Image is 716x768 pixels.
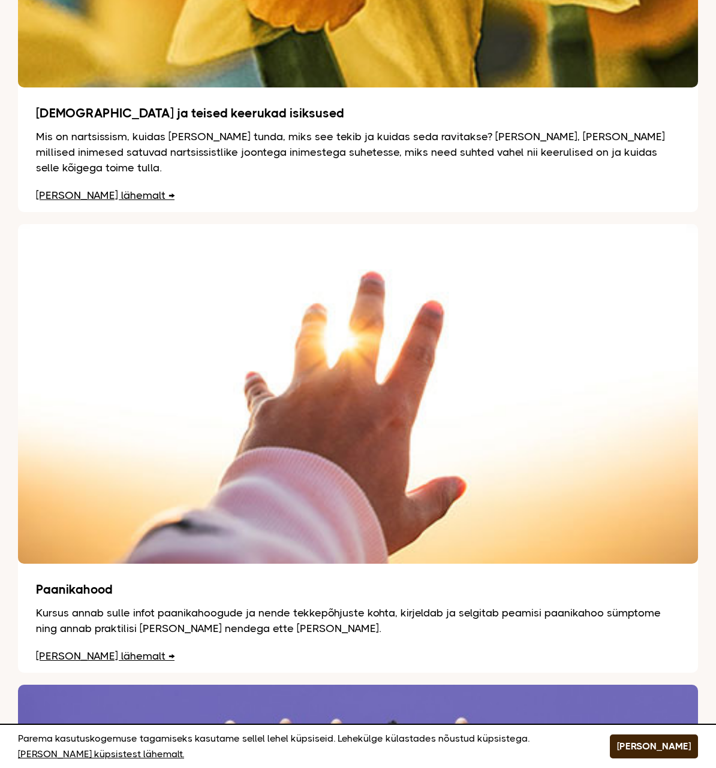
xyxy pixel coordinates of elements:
[36,583,680,596] h3: Paanikahood
[18,224,698,564] img: Käsi suunatud loojuva päikse suunas
[36,605,680,636] p: Kursus annab sulle infot paanikahoogude ja nende tekkepõhjuste kohta, kirjeldab ja selgitab peami...
[610,734,698,758] button: [PERSON_NAME]
[36,189,175,201] a: [PERSON_NAME] lähemalt
[36,650,175,662] a: [PERSON_NAME] lähemalt
[36,107,680,120] h3: [DEMOGRAPHIC_DATA] ja teised keerukad isiksused
[36,129,680,176] p: Mis on nartsissism, kuidas [PERSON_NAME] tunda, miks see tekib ja kuidas seda ravitakse? [PERSON_...
[18,746,184,762] a: [PERSON_NAME] küpsistest lähemalt.
[18,731,580,762] p: Parema kasutuskogemuse tagamiseks kasutame sellel lehel küpsiseid. Lehekülge külastades nõustud k...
